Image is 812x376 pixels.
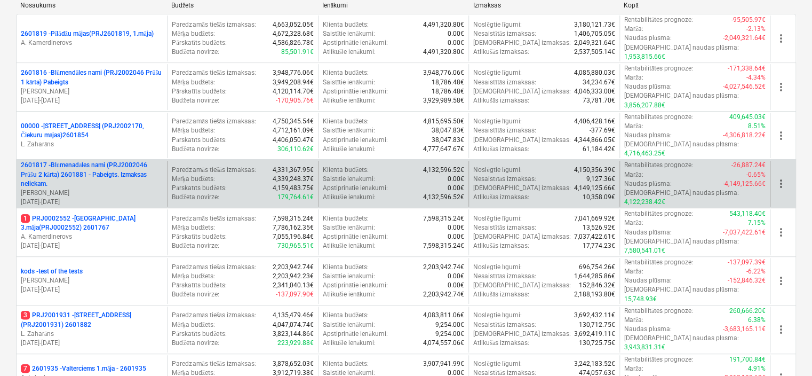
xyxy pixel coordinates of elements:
[423,290,464,299] p: 2,203,942.74€
[473,29,536,38] p: Nesaistītās izmaksas :
[277,339,314,348] p: 223,929.88€
[775,129,787,142] span: more_vert
[21,339,163,348] p: [DATE] - [DATE]
[473,68,522,77] p: Noslēgtie līgumi :
[172,117,256,126] p: Paredzamās tiešās izmaksas :
[323,311,369,320] p: Klienta budžets :
[473,117,522,126] p: Noslēgtie līgumi :
[624,209,693,218] p: Rentabilitātes prognoze :
[273,29,314,38] p: 4,672,328.68€
[273,175,314,184] p: 4,339,248.37€
[172,68,256,77] p: Paredzamās tiešās izmaksas :
[624,82,672,91] p: Naudas plūsma :
[21,96,163,105] p: [DATE] - [DATE]
[21,38,163,48] p: A. Kamerdinerovs
[21,140,163,149] p: L. Zaharāns
[729,355,766,364] p: 191,700.84€
[624,316,643,325] p: Marža :
[624,2,766,10] div: Kopā
[273,68,314,77] p: 3,948,776.06€
[748,122,766,131] p: 8.51%
[21,214,163,251] div: 1PRJ0002552 -[GEOGRAPHIC_DATA] 3.māja(PRJ0002552) 2601767A. Kamerdinerovs[DATE]-[DATE]
[746,170,766,179] p: -0.65%
[323,166,369,175] p: Klienta budžets :
[473,339,529,348] p: Atlikušās izmaksas :
[624,25,643,34] p: Marža :
[172,145,219,154] p: Budžeta novirze :
[775,177,787,190] span: more_vert
[323,48,376,57] p: Atlikušie ienākumi :
[323,29,375,38] p: Saistītie ienākumi :
[746,25,766,34] p: -2.13%
[448,38,464,48] p: 0.00€
[423,241,464,250] p: 7,598,315.24€
[273,117,314,126] p: 4,750,345.54€
[21,285,163,294] p: [DATE] - [DATE]
[423,166,464,175] p: 4,132,596.52€
[448,232,464,241] p: 0.00€
[579,263,615,272] p: 696,754.26€
[624,307,693,316] p: Rentabilitātes prognoze :
[729,209,766,218] p: 543,118.40€
[723,325,766,334] p: -3,683,165.11€
[172,193,219,202] p: Budžeta novirze :
[583,96,615,105] p: 73,781.70€
[624,179,672,189] p: Naudas plūsma :
[172,241,219,250] p: Budžeta novirze :
[323,232,388,241] p: Apstiprinātie ienākumi :
[748,316,766,325] p: 6.38%
[172,29,215,38] p: Mērķa budžets :
[21,214,30,223] span: 1
[323,38,388,48] p: Apstiprinātie ienākumi :
[448,184,464,193] p: 0.00€
[323,117,369,126] p: Klienta budžets :
[21,364,146,373] p: 2601935 - Valterciems 1.māja - 2601935
[323,290,376,299] p: Atlikušie ienākumi :
[273,272,314,281] p: 2,203,942.23€
[21,122,163,140] p: 00000 - [STREET_ADDRESS] (PRJ2002170, Čiekuru mājas)2601854
[172,339,219,348] p: Budžeta novirze :
[423,193,464,202] p: 4,132,596.52€
[624,113,693,122] p: Rentabilitātes prognoze :
[21,311,30,319] span: 3
[624,276,672,285] p: Naudas plūsma :
[323,320,375,330] p: Saistītie ienākumi :
[624,355,693,364] p: Rentabilitātes prognoze :
[574,166,615,175] p: 4,150,356.39€
[574,359,615,369] p: 3,242,183.52€
[435,330,464,339] p: 9,254.00€
[473,320,536,330] p: Nesaistītās izmaksas :
[21,161,163,188] p: 2601817 - Blūmenadāles nami (PRJ2002046 Prūšu 2 kārta) 2601881 - Pabeigts. Izmaksas neliekam.
[728,258,766,267] p: -137,097.39€
[448,223,464,232] p: 0.00€
[746,73,766,82] p: -4.34%
[323,20,369,29] p: Klienta budžets :
[172,330,226,339] p: Pārskatīts budžets :
[728,276,766,285] p: -152,846.32€
[21,364,30,373] span: 7
[574,136,615,145] p: 4,344,866.05€
[583,241,615,250] p: 17,774.23€
[775,275,787,287] span: more_vert
[273,330,314,339] p: 3,823,144.86€
[423,20,464,29] p: 4,491,320.80€
[323,175,375,184] p: Saistītie ienākumi :
[473,166,522,175] p: Noslēgtie līgumi :
[172,184,226,193] p: Pārskatīts budžets :
[473,241,529,250] p: Atlikušās izmaksas :
[583,78,615,87] p: 34,234.67€
[723,228,766,237] p: -7,037,422.61€
[583,193,615,202] p: 10,358.09€
[172,136,226,145] p: Pārskatīts budžets :
[273,38,314,48] p: 4,586,826.78€
[624,228,672,237] p: Naudas plūsma :
[171,2,314,10] div: Budžets
[624,343,665,352] p: 3,943,831.31€
[277,193,314,202] p: 179,764.61€
[277,145,314,154] p: 306,110.62€
[624,131,672,140] p: Naudas plūsma :
[21,214,163,232] p: PRJ0002552 - [GEOGRAPHIC_DATA] 3.māja(PRJ0002552) 2601767
[723,34,766,43] p: -2,049,321.64€
[748,218,766,228] p: 7.15%
[323,339,376,348] p: Atlikušie ienākumi :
